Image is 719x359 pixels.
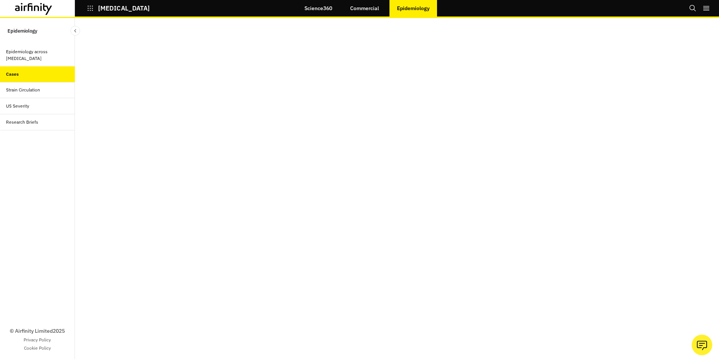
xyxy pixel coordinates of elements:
[6,103,29,109] div: US Severity
[24,345,51,352] a: Cookie Policy
[6,48,69,62] div: Epidemiology across [MEDICAL_DATA]
[6,71,19,78] div: Cases
[70,26,80,36] button: Close Sidebar
[24,337,51,343] a: Privacy Policy
[689,2,697,15] button: Search
[6,119,38,126] div: Research Briefs
[7,24,37,38] p: Epidemiology
[6,87,40,93] div: Strain Circulation
[87,2,150,15] button: [MEDICAL_DATA]
[397,5,430,11] p: Epidemiology
[98,5,150,12] p: [MEDICAL_DATA]
[10,327,65,335] p: © Airfinity Limited 2025
[692,335,712,355] button: Ask our analysts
